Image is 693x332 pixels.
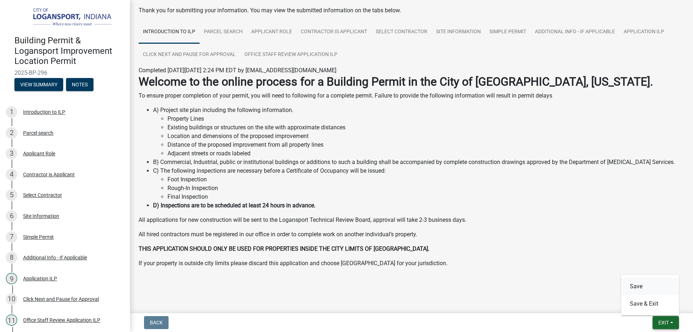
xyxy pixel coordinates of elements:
div: 3 [6,148,17,159]
div: 5 [6,189,17,201]
span: Exit [658,320,669,325]
img: City of Logansport, Indiana [14,8,118,28]
a: Select Contractor [371,21,432,44]
p: To ensure proper completion of your permit, you will need to following for a complete permit. Fai... [139,91,684,100]
div: 1 [6,106,17,118]
strong: THIS APPLICATION SHOULD ONLY BE USED FOR PROPERTIES INSIDE THE CITY LIMITS OF [GEOGRAPHIC_DATA]. [139,245,430,252]
div: Select Contractor [23,193,62,198]
wm-modal-confirm: Summary [14,82,63,88]
div: 8 [6,252,17,263]
button: Save & Exit [621,295,679,312]
div: Additional Info - If Applicable [23,255,87,260]
li: Adjacent streets or roads labeled [167,149,684,158]
p: All hired contractors must be registered in our office in order to complete work on another indiv... [139,230,684,239]
li: Existing buildings or structures on the site with approximate distances [167,123,684,132]
li: B) Commercial, Industrial, public or institutional buildings or additions to such a building shal... [153,158,684,167]
a: Applicant Role [247,21,296,44]
a: Additional Info - If Applicable [531,21,619,44]
li: A) Project site plan including the following information. [153,106,684,158]
div: Parcel search [23,130,53,135]
div: Thank you for submitting your information. You may view the submitted information on the tabs below. [139,6,684,15]
button: View Summary [14,78,63,91]
li: Distance of the proposed improvement from all property lines [167,141,684,149]
p: If your property is outside city limits please discard this application and choose [GEOGRAPHIC_DA... [139,259,684,268]
div: Simple Permit [23,234,54,240]
a: Office Staff Review Application ILP [240,43,342,66]
span: Back [150,320,163,325]
a: Site Information [432,21,485,44]
a: Introduction to ILP [139,21,200,44]
div: Office Staff Review Application ILP [23,318,100,323]
h4: Building Permit & Logansport Improvement Location Permit [14,35,124,66]
a: Parcel search [200,21,247,44]
button: Back [144,316,169,329]
div: Site Information [23,214,59,219]
span: Completed [DATE][DATE] 2:24 PM EDT by [EMAIL_ADDRESS][DOMAIN_NAME] [139,67,336,74]
div: 10 [6,293,17,305]
strong: D) Inspections are to be scheduled at least 24 hours in advance. [153,202,315,209]
wm-modal-confirm: Notes [66,82,93,88]
button: Exit [653,316,679,329]
li: Property Lines [167,115,684,123]
a: Contractor is Applicant [296,21,371,44]
div: 6 [6,210,17,222]
div: Exit [621,275,679,315]
div: Introduction to ILP [23,109,65,115]
div: Contractor is Applicant [23,172,75,177]
li: Rough-In Inspection [167,184,684,193]
span: 2025-BP-296 [14,69,115,76]
a: Click Next and Pause for Approval [139,43,240,66]
div: 11 [6,314,17,326]
div: 4 [6,169,17,180]
div: 7 [6,231,17,243]
button: Notes [66,78,93,91]
div: Application ILP [23,276,57,281]
div: 9 [6,273,17,284]
p: All applications for new construction will be sent to the Logansport Technical Review Board, appr... [139,216,684,224]
li: Final Inspection [167,193,684,201]
a: Simple Permit [485,21,531,44]
div: Click Next and Pause for Approval [23,297,99,302]
div: Applicant Role [23,151,55,156]
div: 2 [6,127,17,139]
li: Location and dimensions of the proposed improvement [167,132,684,141]
li: C) The following inspections are necessary before a Certificate of Occupancy will be issued: [153,167,684,201]
li: Foot Inspection [167,175,684,184]
strong: Welcome to the online process for a Building Permit in the City of [GEOGRAPHIC_DATA], [US_STATE]. [139,75,653,89]
button: Save [621,278,679,295]
a: Application ILP [619,21,668,44]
